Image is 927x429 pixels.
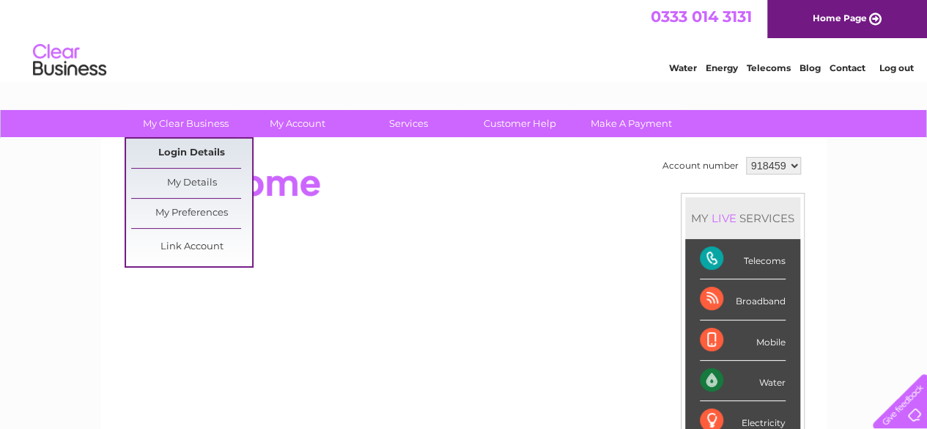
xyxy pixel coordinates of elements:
[571,110,692,137] a: Make A Payment
[799,62,821,73] a: Blog
[348,110,469,137] a: Services
[118,8,810,71] div: Clear Business is a trading name of Verastar Limited (registered in [GEOGRAPHIC_DATA] No. 3667643...
[659,153,742,178] td: Account number
[700,361,786,401] div: Water
[131,169,252,198] a: My Details
[669,62,697,73] a: Water
[32,38,107,83] img: logo.png
[700,239,786,279] div: Telecoms
[131,139,252,168] a: Login Details
[237,110,358,137] a: My Account
[131,199,252,228] a: My Preferences
[131,232,252,262] a: Link Account
[685,197,800,239] div: MY SERVICES
[747,62,791,73] a: Telecoms
[125,110,246,137] a: My Clear Business
[830,62,865,73] a: Contact
[879,62,913,73] a: Log out
[700,279,786,320] div: Broadband
[651,7,752,26] a: 0333 014 3131
[706,62,738,73] a: Energy
[700,320,786,361] div: Mobile
[709,211,739,225] div: LIVE
[459,110,580,137] a: Customer Help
